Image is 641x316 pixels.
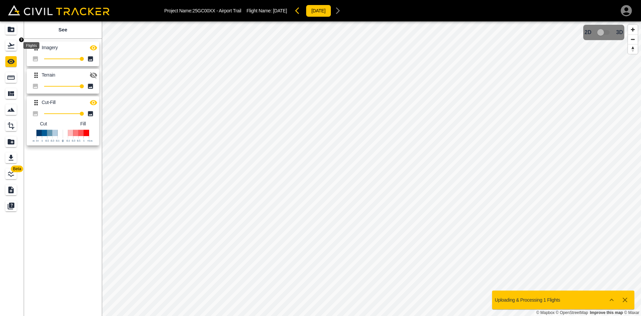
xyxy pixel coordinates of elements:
[616,29,623,35] span: 3D
[594,26,614,39] span: 3D model not uploaded yet
[8,5,110,15] img: Civil Tracker
[628,44,638,54] button: Reset bearing to north
[585,29,591,35] span: 2D
[556,310,588,315] a: OpenStreetMap
[590,310,623,315] a: Map feedback
[102,21,641,316] canvas: Map
[164,8,241,13] p: Project Name: 25GC00XX - Airport Trail
[306,5,331,17] button: [DATE]
[624,310,639,315] a: Maxar
[628,34,638,44] button: Zoom out
[628,25,638,34] button: Zoom in
[273,8,287,13] span: [DATE]
[605,293,618,307] button: Show more
[23,42,39,49] div: Flights
[247,8,287,13] p: Flight Name:
[495,297,560,303] p: Uploading & Processing 1 Flights
[536,310,555,315] a: Mapbox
